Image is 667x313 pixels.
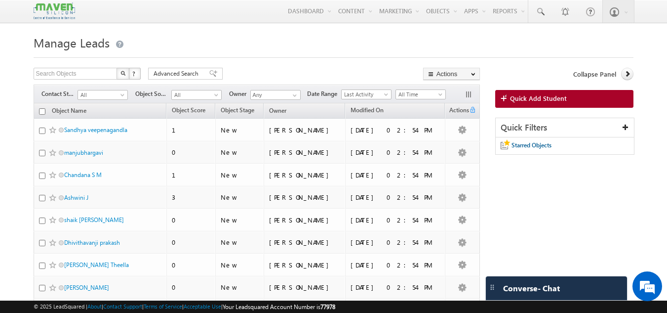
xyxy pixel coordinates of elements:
[221,171,260,179] div: New
[573,70,616,79] span: Collapse Panel
[495,90,634,108] a: Quick Add Student
[351,171,440,179] div: [DATE] 02:54 PM
[120,71,125,76] img: Search
[445,105,469,118] span: Actions
[64,239,120,246] a: Dhivithavanji prakash
[154,69,201,78] span: Advanced Search
[320,303,335,311] span: 77978
[172,238,211,247] div: 0
[64,216,124,224] a: shaik [PERSON_NAME]
[221,216,260,224] div: New
[307,89,341,98] span: Date Range
[511,141,551,149] span: Starred Objects
[34,35,110,50] span: Manage Leads
[39,108,45,115] input: Check all records
[221,283,260,292] div: New
[396,90,443,99] span: All Time
[351,148,440,157] div: [DATE] 02:54 PM
[269,126,341,134] div: [PERSON_NAME]
[78,90,128,100] a: All
[64,149,103,156] a: manjubhargavi
[172,90,219,99] span: All
[221,148,260,157] div: New
[64,171,102,179] a: Chandana S M
[184,303,221,310] a: Acceptable Use
[78,90,125,99] span: All
[351,126,440,134] div: [DATE] 02:54 PM
[269,238,341,247] div: [PERSON_NAME]
[221,193,260,202] div: New
[223,303,335,311] span: Your Leadsquared Account Number is
[269,261,341,269] div: [PERSON_NAME]
[269,193,341,202] div: [PERSON_NAME]
[216,105,259,118] a: Object Stage
[172,283,211,292] div: 0
[269,171,341,179] div: [PERSON_NAME]
[269,107,286,114] span: Owner
[351,283,440,292] div: [DATE] 02:54 PM
[64,284,109,291] a: [PERSON_NAME]
[341,89,392,99] a: Last Activity
[510,94,567,103] span: Quick Add Student
[34,2,75,20] img: Custom Logo
[144,303,182,310] a: Terms of Service
[269,148,341,157] div: [PERSON_NAME]
[287,90,300,100] a: Show All Items
[229,89,250,98] span: Owner
[221,238,260,247] div: New
[172,148,211,157] div: 0
[34,302,335,312] span: © 2025 LeadSquared | | | | |
[64,261,129,268] a: [PERSON_NAME] Theella
[64,194,88,201] a: Ashwini J
[342,90,389,99] span: Last Activity
[221,261,260,269] div: New
[172,193,211,202] div: 3
[269,283,341,292] div: [PERSON_NAME]
[47,105,91,118] a: Object Name
[129,68,141,80] button: ?
[41,89,78,98] span: Contact Stage
[103,303,142,310] a: Contact Support
[269,216,341,224] div: [PERSON_NAME]
[351,193,440,202] div: [DATE] 02:54 PM
[423,68,480,80] button: Actions
[172,216,211,224] div: 0
[496,118,634,137] div: Quick Filters
[395,89,446,99] a: All Time
[87,303,102,310] a: About
[172,126,211,134] div: 1
[488,283,496,291] img: carter-drag
[351,261,440,269] div: [DATE] 02:54 PM
[346,105,389,118] a: Modified On
[172,261,211,269] div: 0
[250,90,301,100] input: Type to Search
[221,106,254,114] span: Object Stage
[351,216,440,224] div: [DATE] 02:54 PM
[351,238,440,247] div: [DATE] 02:54 PM
[172,171,211,179] div: 1
[132,69,137,78] span: ?
[503,284,560,293] span: Converse - Chat
[172,106,205,114] span: Object Score
[221,126,260,134] div: New
[351,106,384,114] span: Modified On
[64,126,127,134] a: Sandhya veepenagandla
[135,89,171,98] span: Object Source
[171,90,222,100] a: All
[167,105,210,118] a: Object Score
